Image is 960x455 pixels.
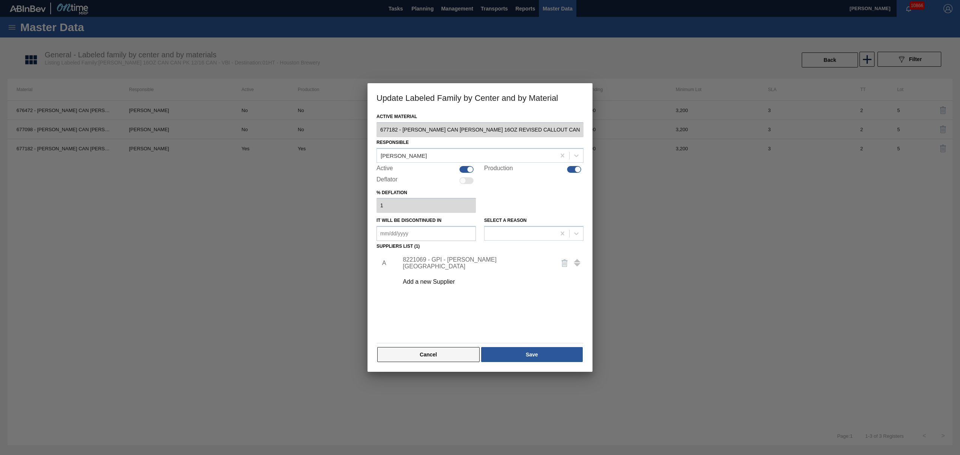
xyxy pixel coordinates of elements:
[376,254,388,272] li: A
[556,254,574,272] button: delete-icon
[376,218,441,223] label: It will be discontinued in
[484,165,513,174] label: Production
[376,176,397,185] label: Deflator
[367,83,592,112] h3: Update Labeled Family by Center and by Material
[376,244,420,249] label: Suppliers list (1)
[376,140,409,145] label: Responsible
[376,226,476,241] input: mm/dd/yyyy
[376,165,393,174] label: Active
[381,152,427,159] div: [PERSON_NAME]
[481,347,583,362] button: Save
[403,256,550,270] div: 8221069 - GPI - [PERSON_NAME][GEOGRAPHIC_DATA]
[377,347,480,362] button: Cancel
[376,187,476,198] label: % deflation
[376,111,583,122] label: Active Material
[403,278,550,285] div: Add a new Supplier
[560,259,569,268] img: delete-icon
[484,218,526,223] label: Select a reason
